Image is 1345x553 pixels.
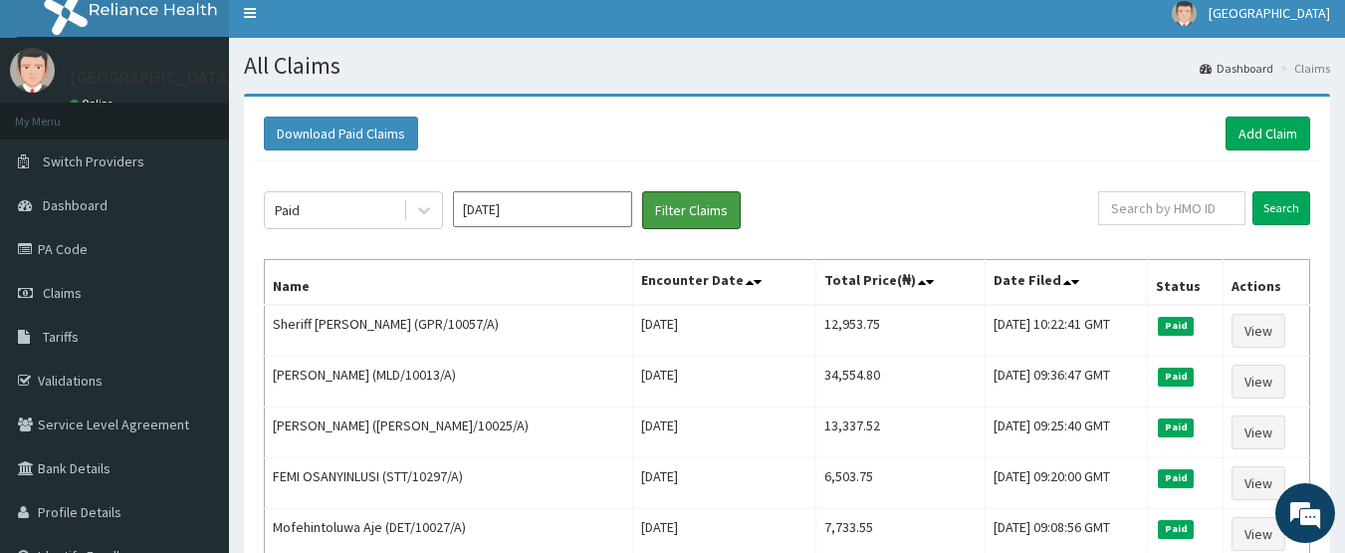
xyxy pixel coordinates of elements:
[1252,191,1310,225] input: Search
[985,408,1148,458] td: [DATE] 09:25:40 GMT
[264,117,418,150] button: Download Paid Claims
[70,69,234,87] p: [GEOGRAPHIC_DATA]
[10,48,55,93] img: User Image
[985,357,1148,408] td: [DATE] 09:36:47 GMT
[1158,418,1194,436] span: Paid
[642,191,741,229] button: Filter Claims
[1158,317,1194,335] span: Paid
[1098,191,1245,225] input: Search by HMO ID
[43,196,108,214] span: Dashboard
[633,357,815,408] td: [DATE]
[265,305,633,357] td: Sheriff [PERSON_NAME] (GPR/10057/A)
[1232,365,1285,399] a: View
[633,408,815,458] td: [DATE]
[115,155,275,357] span: We're online!
[815,260,985,306] th: Total Price(₦)
[815,305,985,357] td: 12,953.75
[1158,520,1194,538] span: Paid
[1172,1,1197,26] img: User Image
[1224,260,1310,306] th: Actions
[815,408,985,458] td: 13,337.52
[1232,466,1285,500] a: View
[815,357,985,408] td: 34,554.80
[37,100,81,149] img: d_794563401_company_1708531726252_794563401
[265,458,633,509] td: FEMI OSANYINLUSI (STT/10297/A)
[70,97,117,111] a: Online
[633,260,815,306] th: Encounter Date
[265,357,633,408] td: [PERSON_NAME] (MLD/10013/A)
[1158,469,1194,487] span: Paid
[43,328,79,346] span: Tariffs
[1275,60,1330,77] li: Claims
[453,191,632,227] input: Select Month and Year
[1232,415,1285,449] a: View
[633,305,815,357] td: [DATE]
[327,10,374,58] div: Minimize live chat window
[985,305,1148,357] td: [DATE] 10:22:41 GMT
[1200,60,1273,77] a: Dashboard
[1232,517,1285,551] a: View
[244,53,1330,79] h1: All Claims
[815,458,985,509] td: 6,503.75
[1148,260,1224,306] th: Status
[985,458,1148,509] td: [DATE] 09:20:00 GMT
[275,200,300,220] div: Paid
[265,408,633,458] td: [PERSON_NAME] ([PERSON_NAME]/10025/A)
[265,260,633,306] th: Name
[633,458,815,509] td: [DATE]
[1209,4,1330,22] span: [GEOGRAPHIC_DATA]
[10,354,379,423] textarea: Type your message and hit 'Enter'
[1158,368,1194,386] span: Paid
[104,112,335,138] div: Chat with us now
[1226,117,1310,150] a: Add Claim
[43,152,144,170] span: Switch Providers
[1232,314,1285,348] a: View
[43,284,82,302] span: Claims
[985,260,1148,306] th: Date Filed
